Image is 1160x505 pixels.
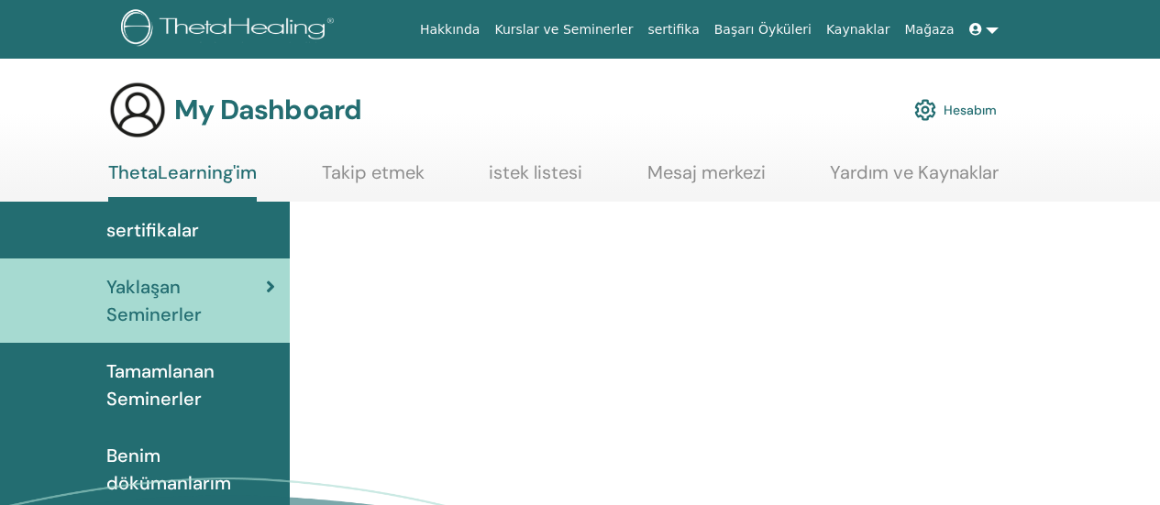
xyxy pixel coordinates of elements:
span: sertifikalar [106,216,199,244]
img: logo.png [121,9,340,50]
a: sertifika [640,13,706,47]
a: istek listesi [489,161,582,197]
span: Yaklaşan Seminerler [106,273,266,328]
a: Hesabım [914,90,997,130]
a: Mesaj merkezi [647,161,766,197]
span: Tamamlanan Seminerler [106,357,275,412]
img: generic-user-icon.jpg [108,81,167,139]
img: cog.svg [914,94,936,126]
a: Kurslar ve Seminerler [487,13,640,47]
a: ThetaLearning'im [108,161,257,202]
a: Hakkında [413,13,488,47]
a: Kaynaklar [819,13,898,47]
span: Benim dökümanlarım [106,442,275,497]
a: Mağaza [897,13,961,47]
h3: My Dashboard [174,93,361,126]
a: Takip etmek [322,161,425,197]
a: Başarı Öyküleri [707,13,819,47]
a: Yardım ve Kaynaklar [830,161,999,197]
